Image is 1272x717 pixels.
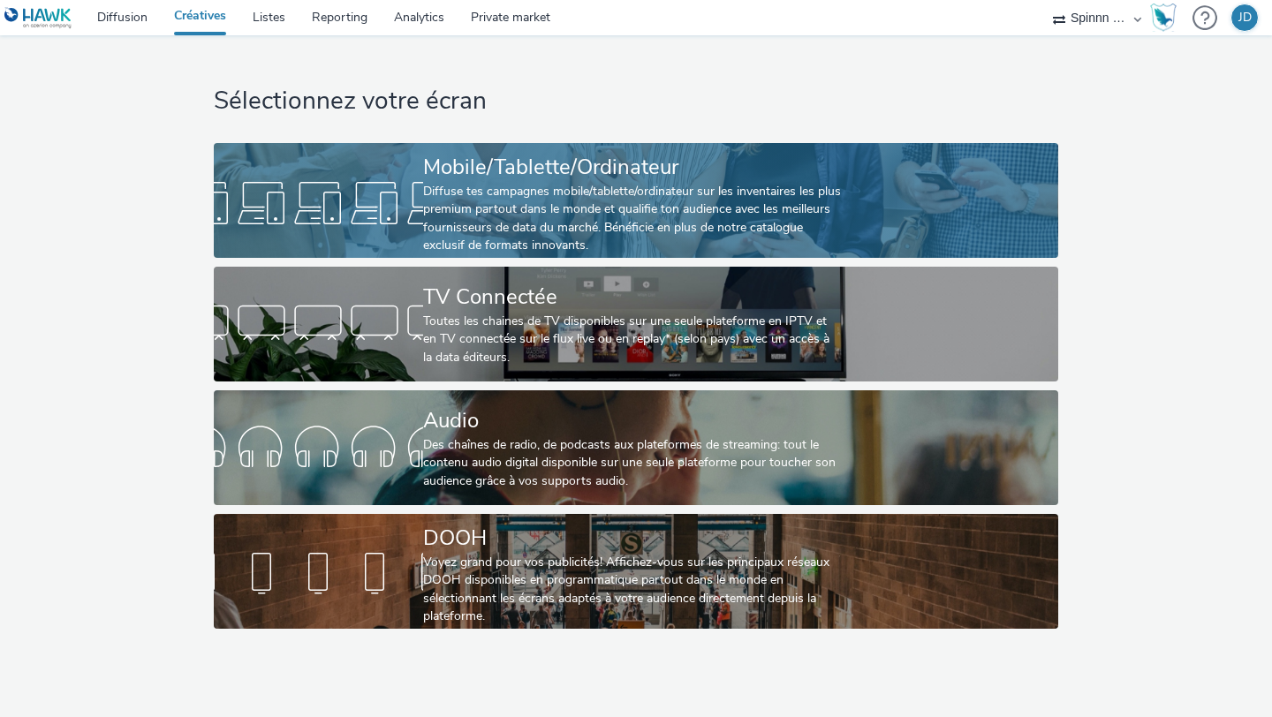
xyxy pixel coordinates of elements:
div: JD [1238,4,1252,31]
img: Hawk Academy [1150,4,1177,32]
div: Toutes les chaines de TV disponibles sur une seule plateforme en IPTV et en TV connectée sur le f... [423,313,842,366]
a: AudioDes chaînes de radio, de podcasts aux plateformes de streaming: tout le contenu audio digita... [214,390,1057,505]
a: Hawk Academy [1150,4,1184,32]
a: Mobile/Tablette/OrdinateurDiffuse tes campagnes mobile/tablette/ordinateur sur les inventaires le... [214,143,1057,258]
div: Des chaînes de radio, de podcasts aux plateformes de streaming: tout le contenu audio digital dis... [423,436,842,490]
div: Audio [423,405,842,436]
div: Diffuse tes campagnes mobile/tablette/ordinateur sur les inventaires les plus premium partout dan... [423,183,842,255]
div: Mobile/Tablette/Ordinateur [423,152,842,183]
div: Voyez grand pour vos publicités! Affichez-vous sur les principaux réseaux DOOH disponibles en pro... [423,554,842,626]
div: TV Connectée [423,282,842,313]
div: DOOH [423,523,842,554]
a: TV ConnectéeToutes les chaines de TV disponibles sur une seule plateforme en IPTV et en TV connec... [214,267,1057,381]
img: undefined Logo [4,7,72,29]
h1: Sélectionnez votre écran [214,85,1057,118]
a: DOOHVoyez grand pour vos publicités! Affichez-vous sur les principaux réseaux DOOH disponibles en... [214,514,1057,629]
